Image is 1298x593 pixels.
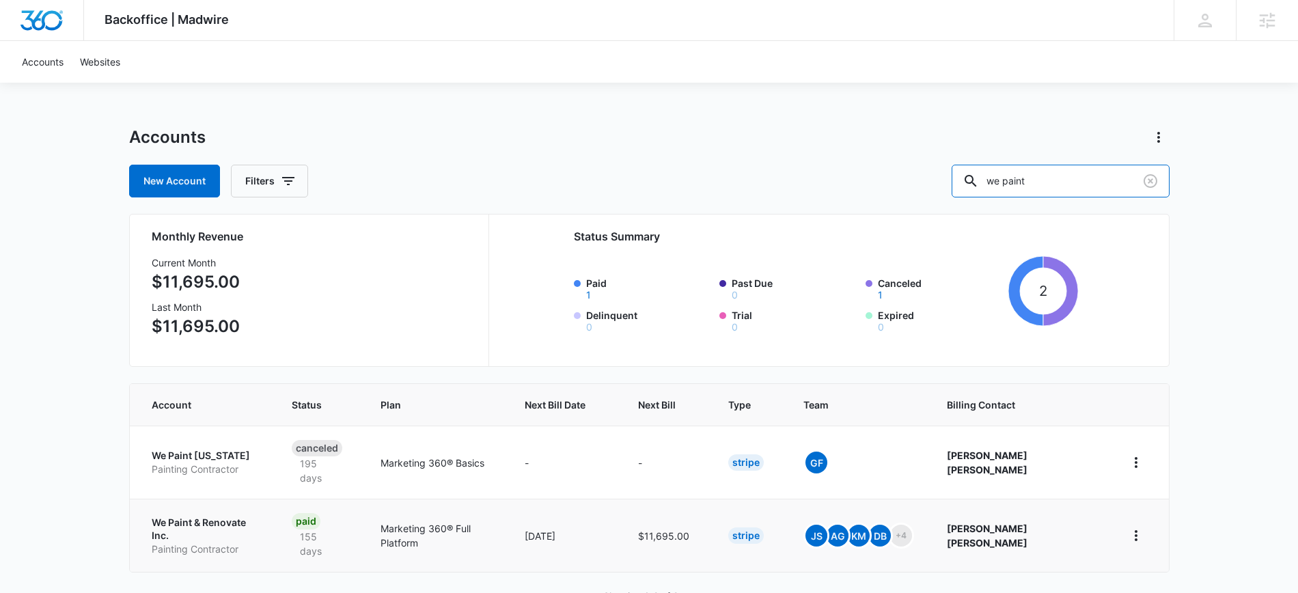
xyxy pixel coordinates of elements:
[848,525,870,547] span: KM
[152,542,259,556] p: Painting Contractor
[638,398,676,412] span: Next Bill
[1125,452,1147,473] button: home
[292,456,348,485] p: 195 days
[152,463,259,476] p: Painting Contractor
[1039,282,1047,299] tspan: 2
[586,276,712,300] label: Paid
[152,516,259,556] a: We Paint & Renovate Inc.Painting Contractor
[728,398,751,412] span: Type
[381,456,492,470] p: Marketing 360® Basics
[728,454,764,471] div: Stripe
[231,165,308,197] button: Filters
[805,525,827,547] span: JS
[508,426,622,499] td: -
[947,398,1092,412] span: Billing Contact
[292,513,320,529] div: Paid
[152,449,259,475] a: We Paint [US_STATE]Painting Contractor
[292,529,348,558] p: 155 days
[14,41,72,83] a: Accounts
[827,525,848,547] span: AG
[878,308,1004,332] label: Expired
[152,449,259,463] p: We Paint [US_STATE]
[947,450,1027,475] strong: [PERSON_NAME] [PERSON_NAME]
[732,276,857,300] label: Past Due
[508,499,622,572] td: [DATE]
[129,165,220,197] a: New Account
[381,521,492,550] p: Marketing 360® Full Platform
[152,516,259,542] p: We Paint & Renovate Inc.
[732,308,857,332] label: Trial
[152,270,240,294] p: $11,695.00
[72,41,128,83] a: Websites
[381,398,492,412] span: Plan
[1148,126,1170,148] button: Actions
[152,228,472,245] h2: Monthly Revenue
[878,276,1004,300] label: Canceled
[152,398,239,412] span: Account
[947,523,1027,549] strong: [PERSON_NAME] [PERSON_NAME]
[105,12,229,27] span: Backoffice | Madwire
[586,290,591,300] button: Paid
[890,525,912,547] span: +4
[869,525,891,547] span: DB
[574,228,1079,245] h2: Status Summary
[152,256,240,270] h3: Current Month
[152,300,240,314] h3: Last Month
[1140,170,1161,192] button: Clear
[728,527,764,544] div: Stripe
[525,398,585,412] span: Next Bill Date
[586,308,712,332] label: Delinquent
[292,398,329,412] span: Status
[803,398,894,412] span: Team
[805,452,827,473] span: GF
[622,426,712,499] td: -
[952,165,1170,197] input: Search
[622,499,712,572] td: $11,695.00
[1125,525,1147,547] button: home
[129,127,206,148] h1: Accounts
[152,314,240,339] p: $11,695.00
[292,440,342,456] div: Canceled
[878,290,883,300] button: Canceled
